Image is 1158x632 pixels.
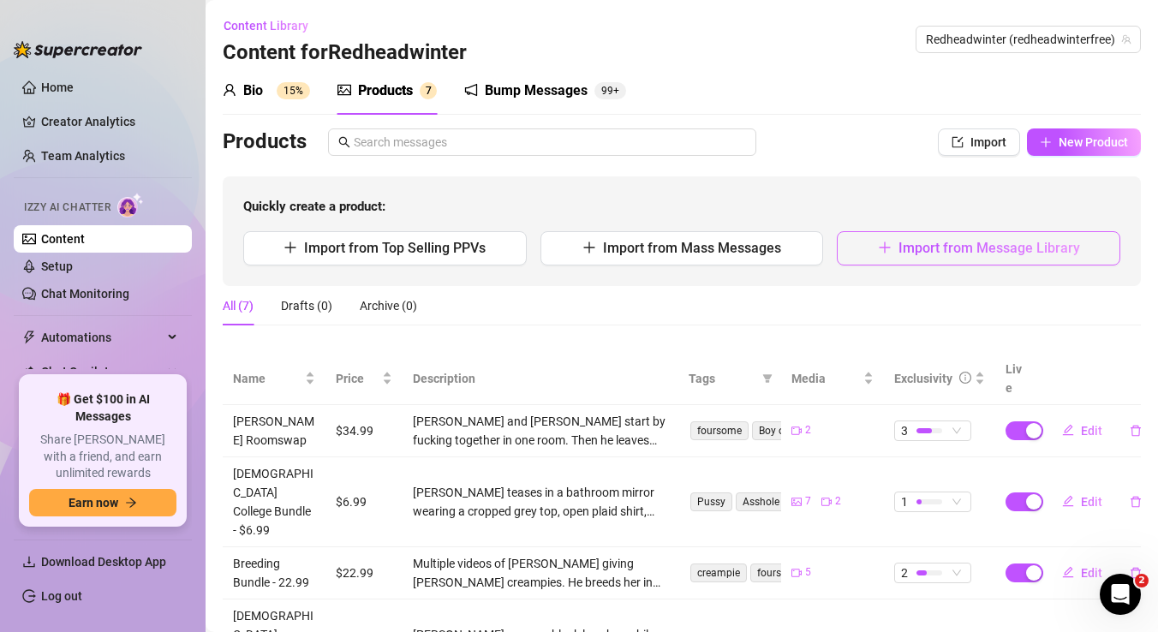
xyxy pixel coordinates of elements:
[41,287,129,301] a: Chat Monitoring
[338,136,350,148] span: search
[1130,496,1142,508] span: delete
[901,492,908,511] span: 1
[1062,566,1074,578] span: edit
[41,80,74,94] a: Home
[1130,567,1142,579] span: delete
[594,82,626,99] sup: 126
[736,492,786,511] span: Asshole
[1116,488,1155,516] button: delete
[1135,574,1149,587] span: 2
[358,80,413,101] div: Products
[413,412,668,450] div: [PERSON_NAME] and [PERSON_NAME] start by fucking together in one room. Then he leaves the room to...
[117,193,144,218] img: AI Chatter
[938,128,1020,156] button: Import
[805,493,811,510] span: 7
[325,457,403,547] td: $6.99
[1059,135,1128,149] span: New Product
[413,483,668,521] div: [PERSON_NAME] teases in a bathroom mirror wearing a cropped grey top, open plaid shirt, and green...
[1040,136,1052,148] span: plus
[821,497,832,507] span: video-camera
[1027,128,1141,156] button: New Product
[690,492,732,511] span: Pussy
[41,358,163,385] span: Chat Copilot
[41,259,73,273] a: Setup
[41,555,166,569] span: Download Desktop App
[464,83,478,97] span: notification
[540,231,824,265] button: Import from Mass Messages
[223,353,325,405] th: Name
[223,12,322,39] button: Content Library
[243,231,527,265] button: Import from Top Selling PPVs
[281,296,332,315] div: Drafts (0)
[1130,425,1142,437] span: delete
[29,432,176,482] span: Share [PERSON_NAME] with a friend, and earn unlimited rewards
[689,369,755,388] span: Tags
[29,391,176,425] span: 🎁 Get $100 in AI Messages
[898,240,1080,256] span: Import from Message Library
[1116,559,1155,587] button: delete
[41,108,178,135] a: Creator Analytics
[304,240,486,256] span: Import from Top Selling PPVs
[22,331,36,344] span: thunderbolt
[24,200,110,216] span: Izzy AI Chatter
[791,369,860,388] span: Media
[22,555,36,569] span: download
[901,563,908,582] span: 2
[805,564,811,581] span: 5
[791,426,802,436] span: video-camera
[791,568,802,578] span: video-camera
[837,231,1120,265] button: Import from Message Library
[337,83,351,97] span: picture
[336,369,379,388] span: Price
[1121,34,1131,45] span: team
[1116,417,1155,444] button: delete
[354,133,746,152] input: Search messages
[1081,566,1102,580] span: Edit
[325,547,403,599] td: $22.99
[878,241,892,254] span: plus
[223,128,307,156] h3: Products
[41,589,82,603] a: Log out
[277,82,310,99] sup: 15%
[360,296,417,315] div: Archive (0)
[223,457,325,547] td: [DEMOGRAPHIC_DATA] College Bundle - $6.99
[805,422,811,438] span: 2
[1062,495,1074,507] span: edit
[762,373,773,384] span: filter
[223,547,325,599] td: Breeding Bundle - 22.99
[223,405,325,457] td: [PERSON_NAME] Roomswap
[41,324,163,351] span: Automations
[284,241,297,254] span: plus
[41,149,125,163] a: Team Analytics
[1048,488,1116,516] button: Edit
[243,80,263,101] div: Bio
[926,27,1131,52] span: Redheadwinter (redheadwinterfree)
[485,80,588,101] div: Bump Messages
[1081,424,1102,438] span: Edit
[781,353,884,405] th: Media
[41,232,85,246] a: Content
[1048,559,1116,587] button: Edit
[603,240,781,256] span: Import from Mass Messages
[125,497,137,509] span: arrow-right
[582,241,596,254] span: plus
[22,366,33,378] img: Chat Copilot
[413,554,668,592] div: Multiple videos of [PERSON_NAME] giving [PERSON_NAME] creampies. He breeds her in multiple positi...
[952,136,964,148] span: import
[69,496,118,510] span: Earn now
[995,353,1038,405] th: Live
[1062,424,1074,436] span: edit
[791,497,802,507] span: picture
[750,563,809,582] span: foursome
[325,353,403,405] th: Price
[759,366,776,391] span: filter
[325,405,403,457] td: $34.99
[894,369,952,388] div: Exclusivity
[223,83,236,97] span: user
[678,353,781,405] th: Tags
[243,199,385,214] strong: Quickly create a product:
[1048,417,1116,444] button: Edit
[426,85,432,97] span: 7
[233,369,301,388] span: Name
[29,489,176,516] button: Earn nowarrow-right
